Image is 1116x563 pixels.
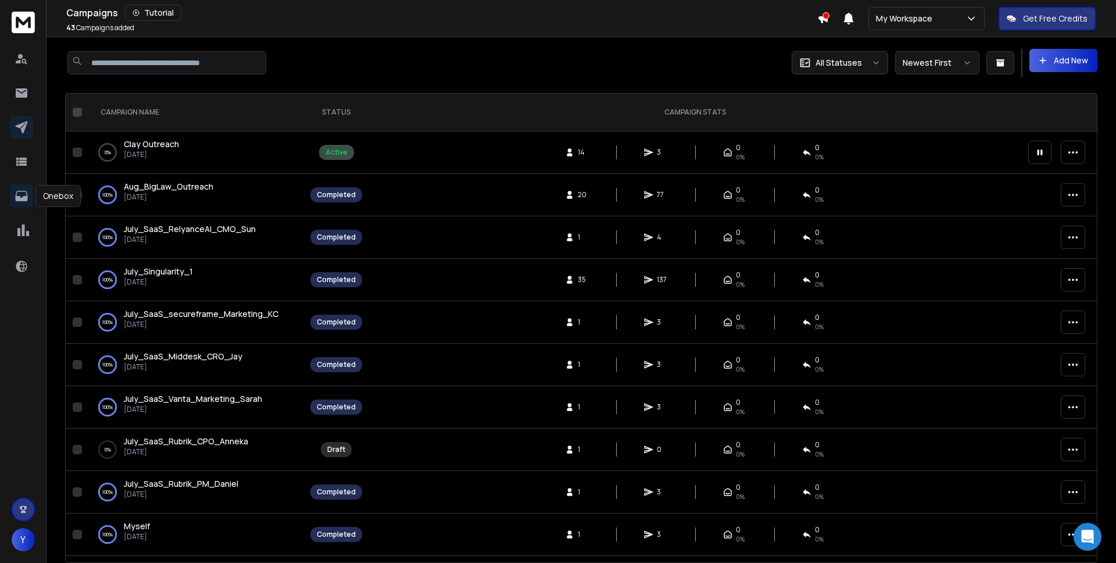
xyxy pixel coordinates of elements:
th: CAMPAIGN NAME [87,94,303,131]
button: Get Free Credits [999,7,1096,30]
div: Completed [317,402,356,412]
span: 0% [815,450,824,459]
span: July_SaaS_secureframe_Marketing_KC [124,308,278,319]
a: July_SaaS_Rubrik_PM_Daniel [124,478,238,490]
span: 0 % [815,407,824,416]
span: 3 [657,530,668,539]
p: 0 % [105,444,111,455]
div: Open Intercom Messenger [1074,523,1101,551]
p: [DATE] [124,532,150,541]
p: [DATE] [124,320,278,329]
p: [DATE] [124,490,238,499]
p: All Statuses [815,57,862,69]
span: 0% [736,280,745,289]
td: 0%Clay Outreach[DATE] [87,131,303,174]
span: 0 [736,355,741,365]
p: 100 % [102,316,113,328]
a: Clay Outreach [124,138,179,150]
button: Tutorial [125,5,181,21]
p: Get Free Credits [1023,13,1088,24]
span: 0% [736,535,745,544]
span: 0 % [815,492,824,501]
span: 4 [657,233,668,242]
span: 0 [736,186,741,195]
td: 100%Aug_BigLaw_Outreach[DATE] [87,174,303,216]
span: 0 [815,143,820,152]
span: 0 [815,525,820,535]
span: 1 [578,360,589,369]
span: 1 [578,233,589,242]
div: Completed [317,360,356,369]
span: 0 [815,440,820,450]
span: 0 % [815,152,824,162]
a: July_Singularity_1 [124,266,193,277]
span: 137 [657,275,668,284]
span: 0 [736,228,741,237]
span: 0 % [815,195,824,204]
p: 0 % [105,147,111,158]
td: 100%July_SaaS_Rubrik_PM_Daniel[DATE] [87,471,303,514]
div: Active [325,148,348,157]
p: Campaigns added [66,23,134,33]
td: 100%Myself[DATE] [87,514,303,556]
div: Onebox [35,185,81,207]
span: 0 [815,398,820,407]
div: Completed [317,190,356,199]
p: [DATE] [124,362,242,372]
p: [DATE] [124,193,213,202]
span: 0 [815,313,820,322]
span: 0 % [815,535,824,544]
a: July_SaaS_Middesk_CRO_Jay [124,351,242,362]
p: 100 % [102,529,113,540]
span: 0% [736,195,745,204]
span: 0% [736,492,745,501]
span: 0 [736,313,741,322]
span: Clay Outreach [124,138,179,149]
a: Myself [124,521,150,532]
span: 43 [66,23,75,33]
p: [DATE] [124,235,256,244]
span: 1 [578,445,589,454]
span: 0% [736,365,745,374]
span: 0 [657,445,668,454]
span: 1 [578,402,589,412]
span: 0% [736,322,745,332]
div: Draft [327,445,345,454]
div: Completed [317,233,356,242]
td: 100%July_SaaS_Middesk_CRO_Jay[DATE] [87,344,303,386]
span: 3 [657,318,668,327]
span: 0 % [815,280,824,289]
span: 14 [578,148,589,157]
a: July_SaaS_secureframe_Marketing_KC [124,308,278,320]
span: 0 [736,398,741,407]
span: 1 [578,530,589,539]
button: Y [12,528,35,551]
span: 0 [815,186,820,195]
span: 0% [736,407,745,416]
span: 0% [736,152,745,162]
td: 100%July_SaaS_RelyanceAI_CMO_Sun[DATE] [87,216,303,259]
p: [DATE] [124,447,248,457]
button: Add New [1029,49,1097,72]
span: 0 [736,270,741,280]
a: July_SaaS_Rubrik_CPO_Anneka [124,436,248,447]
span: 35 [578,275,589,284]
div: Completed [317,318,356,327]
p: 100 % [102,274,113,286]
span: 0 [736,525,741,535]
button: Newest First [895,51,979,74]
span: 0 [736,440,741,450]
span: 0 % [815,365,824,374]
span: 3 [657,360,668,369]
td: 0%July_SaaS_Rubrik_CPO_Anneka[DATE] [87,429,303,471]
p: 100 % [102,486,113,498]
span: Myself [124,521,150,532]
span: 3 [657,402,668,412]
td: 100%July_SaaS_secureframe_Marketing_KC[DATE] [87,301,303,344]
td: 100%July_Singularity_1[DATE] [87,259,303,301]
span: 3 [657,148,668,157]
p: 100 % [102,231,113,243]
span: July_SaaS_RelyanceAI_CMO_Sun [124,223,256,234]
